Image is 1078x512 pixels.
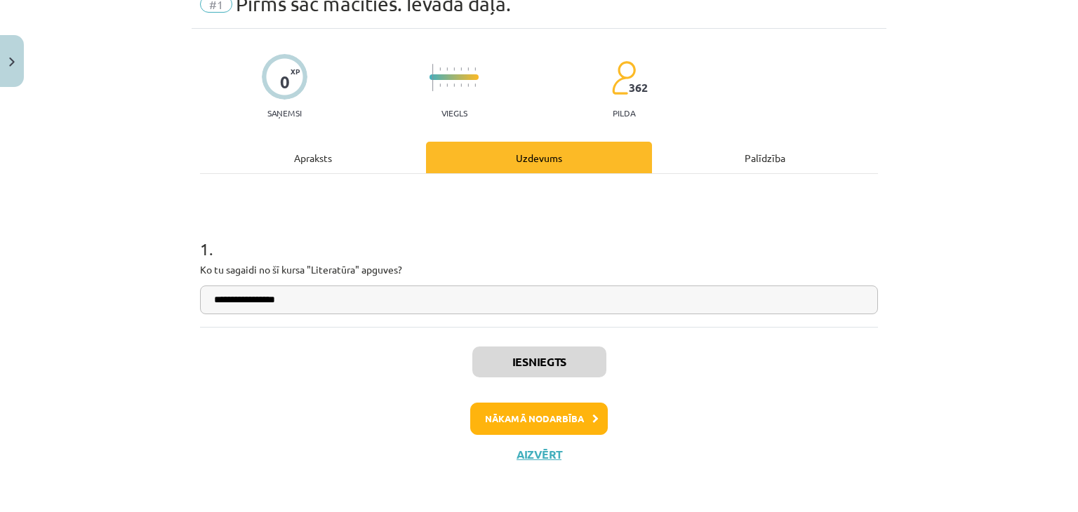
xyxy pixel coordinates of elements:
[453,83,455,87] img: icon-short-line-57e1e144782c952c97e751825c79c345078a6d821885a25fce030b3d8c18986b.svg
[439,83,441,87] img: icon-short-line-57e1e144782c952c97e751825c79c345078a6d821885a25fce030b3d8c18986b.svg
[613,108,635,118] p: pilda
[432,64,434,91] img: icon-long-line-d9ea69661e0d244f92f715978eff75569469978d946b2353a9bb055b3ed8787d.svg
[426,142,652,173] div: Uzdevums
[460,83,462,87] img: icon-short-line-57e1e144782c952c97e751825c79c345078a6d821885a25fce030b3d8c18986b.svg
[629,81,648,94] span: 362
[467,83,469,87] img: icon-short-line-57e1e144782c952c97e751825c79c345078a6d821885a25fce030b3d8c18986b.svg
[446,67,448,71] img: icon-short-line-57e1e144782c952c97e751825c79c345078a6d821885a25fce030b3d8c18986b.svg
[262,108,307,118] p: Saņemsi
[470,403,608,435] button: Nākamā nodarbība
[467,67,469,71] img: icon-short-line-57e1e144782c952c97e751825c79c345078a6d821885a25fce030b3d8c18986b.svg
[200,262,878,277] p: Ko tu sagaidi no šī kursa "Literatūra" apguves?
[474,83,476,87] img: icon-short-line-57e1e144782c952c97e751825c79c345078a6d821885a25fce030b3d8c18986b.svg
[439,67,441,71] img: icon-short-line-57e1e144782c952c97e751825c79c345078a6d821885a25fce030b3d8c18986b.svg
[441,108,467,118] p: Viegls
[291,67,300,75] span: XP
[453,67,455,71] img: icon-short-line-57e1e144782c952c97e751825c79c345078a6d821885a25fce030b3d8c18986b.svg
[9,58,15,67] img: icon-close-lesson-0947bae3869378f0d4975bcd49f059093ad1ed9edebbc8119c70593378902aed.svg
[512,447,566,462] button: Aizvērt
[460,67,462,71] img: icon-short-line-57e1e144782c952c97e751825c79c345078a6d821885a25fce030b3d8c18986b.svg
[280,72,290,92] div: 0
[200,142,426,173] div: Apraksts
[200,215,878,258] h1: 1 .
[472,346,606,377] button: Iesniegts
[474,67,476,71] img: icon-short-line-57e1e144782c952c97e751825c79c345078a6d821885a25fce030b3d8c18986b.svg
[446,83,448,87] img: icon-short-line-57e1e144782c952c97e751825c79c345078a6d821885a25fce030b3d8c18986b.svg
[652,142,878,173] div: Palīdzība
[611,60,636,95] img: students-c634bb4e5e11cddfef0936a35e636f08e4e9abd3cc4e673bd6f9a4125e45ecb1.svg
